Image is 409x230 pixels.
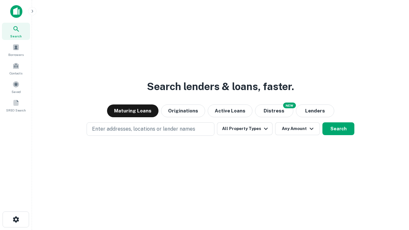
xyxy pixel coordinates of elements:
[255,104,293,117] button: Search distressed loans with lien and other non-mortgage details.
[10,34,22,39] span: Search
[296,104,334,117] button: Lenders
[208,104,252,117] button: Active Loans
[217,122,273,135] button: All Property Types
[92,125,195,133] p: Enter addresses, locations or lender names
[10,5,22,18] img: capitalize-icon.png
[2,41,30,58] a: Borrowers
[87,122,214,136] button: Enter addresses, locations or lender names
[161,104,205,117] button: Originations
[6,108,26,113] span: SREO Search
[2,23,30,40] a: Search
[283,103,296,108] div: NEW
[275,122,320,135] button: Any Amount
[377,179,409,210] iframe: Chat Widget
[2,78,30,96] a: Saved
[107,104,158,117] button: Maturing Loans
[2,60,30,77] a: Contacts
[322,122,354,135] button: Search
[147,79,294,94] h3: Search lenders & loans, faster.
[12,89,21,94] span: Saved
[10,71,22,76] span: Contacts
[2,97,30,114] a: SREO Search
[8,52,24,57] span: Borrowers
